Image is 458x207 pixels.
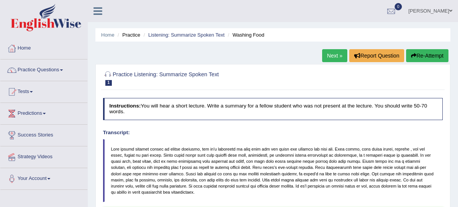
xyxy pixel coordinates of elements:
[116,31,140,39] li: Practice
[101,32,114,38] a: Home
[322,49,347,62] a: Next »
[103,98,443,120] h4: You will hear a short lecture. Write a summary for a fellow student who was not present at the le...
[0,81,87,100] a: Tests
[0,59,87,79] a: Practice Questions
[0,38,87,57] a: Home
[109,103,140,109] b: Instructions:
[105,80,112,86] span: 1
[226,31,264,39] li: Washing Food
[103,70,314,86] h2: Practice Listening: Summarize Spoken Text
[0,125,87,144] a: Success Stories
[349,49,404,62] button: Report Question
[103,130,443,136] h4: Transcript:
[406,49,448,62] button: Re-Attempt
[148,32,224,38] a: Listening: Summarize Spoken Text
[395,3,402,10] span: 0
[0,103,87,122] a: Predictions
[0,146,87,165] a: Strategy Videos
[103,139,443,202] blockquote: Lore ipsumd sitamet consec ad elitse doeiusmo, tem in'u laboreetd ma aliq enim adm ven quisn exe ...
[0,168,87,187] a: Your Account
